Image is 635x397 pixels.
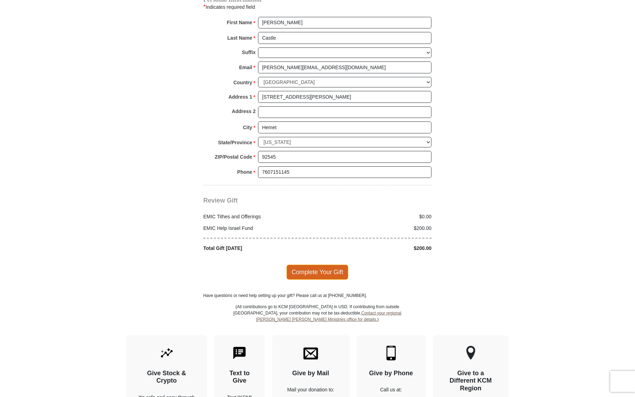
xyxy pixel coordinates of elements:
[229,92,253,102] strong: Address 1
[303,346,318,360] img: envelope.svg
[237,167,253,177] strong: Phone
[218,138,252,147] strong: State/Province
[284,370,337,377] h4: Give by Mail
[234,78,253,87] strong: Country
[384,346,399,360] img: mobile.svg
[242,47,256,57] strong: Suffix
[243,123,252,132] strong: City
[203,197,238,204] span: Review Gift
[228,33,253,43] strong: Last Name
[233,304,402,335] p: (All contributions go to KCM [GEOGRAPHIC_DATA] in USD. If contributing from outside [GEOGRAPHIC_D...
[215,152,253,162] strong: ZIP/Postal Code
[239,62,252,72] strong: Email
[227,370,253,385] h4: Text to Give
[200,213,318,220] div: EMIC Tithes and Offerings
[445,370,497,392] h4: Give to a Different KCM Region
[232,106,256,116] strong: Address 2
[200,225,318,232] div: EMIC Help Israel Fund
[369,386,413,393] p: Call us at:
[317,213,436,220] div: $0.00
[227,18,252,27] strong: First Name
[466,346,476,360] img: other-region
[203,292,432,299] p: Have questions or need help setting up your gift? Please call us at [PHONE_NUMBER].
[256,311,401,322] a: Contact your regional [PERSON_NAME] [PERSON_NAME] Ministries office for details.
[200,245,318,252] div: Total Gift [DATE]
[203,2,432,12] div: Indicates required field
[317,225,436,232] div: $200.00
[287,265,349,279] span: Complete Your Gift
[159,346,174,360] img: give-by-stock.svg
[232,346,247,360] img: text-to-give.svg
[284,386,337,393] p: Mail your donation to:
[139,370,195,385] h4: Give Stock & Crypto
[369,370,413,377] h4: Give by Phone
[317,245,436,252] div: $200.00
